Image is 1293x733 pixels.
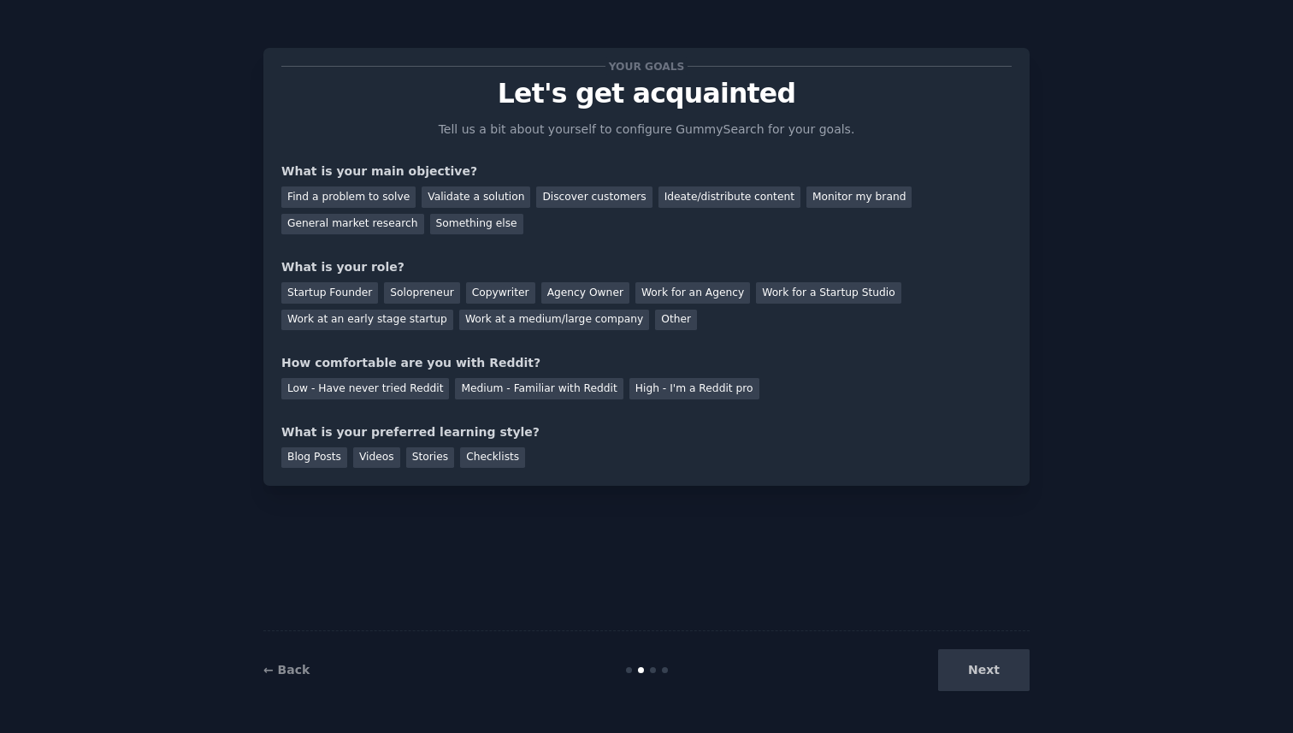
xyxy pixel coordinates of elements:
div: Find a problem to solve [281,186,416,208]
div: Ideate/distribute content [658,186,800,208]
span: Your goals [605,57,688,75]
a: ← Back [263,663,310,677]
div: Discover customers [536,186,652,208]
div: Validate a solution [422,186,530,208]
div: Solopreneur [384,282,459,304]
div: Low - Have never tried Reddit [281,378,449,399]
div: Work at an early stage startup [281,310,453,331]
div: Videos [353,447,400,469]
div: Checklists [460,447,525,469]
div: What is your main objective? [281,163,1012,180]
div: Work for a Startup Studio [756,282,900,304]
p: Tell us a bit about yourself to configure GummySearch for your goals. [431,121,862,139]
div: What is your preferred learning style? [281,423,1012,441]
div: Stories [406,447,454,469]
div: What is your role? [281,258,1012,276]
div: High - I'm a Reddit pro [629,378,759,399]
div: Startup Founder [281,282,378,304]
p: Let's get acquainted [281,79,1012,109]
div: Agency Owner [541,282,629,304]
div: Work for an Agency [635,282,750,304]
div: Medium - Familiar with Reddit [455,378,623,399]
div: Something else [430,214,523,235]
div: Other [655,310,697,331]
div: General market research [281,214,424,235]
div: How comfortable are you with Reddit? [281,354,1012,372]
div: Blog Posts [281,447,347,469]
div: Monitor my brand [806,186,912,208]
div: Work at a medium/large company [459,310,649,331]
div: Copywriter [466,282,535,304]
